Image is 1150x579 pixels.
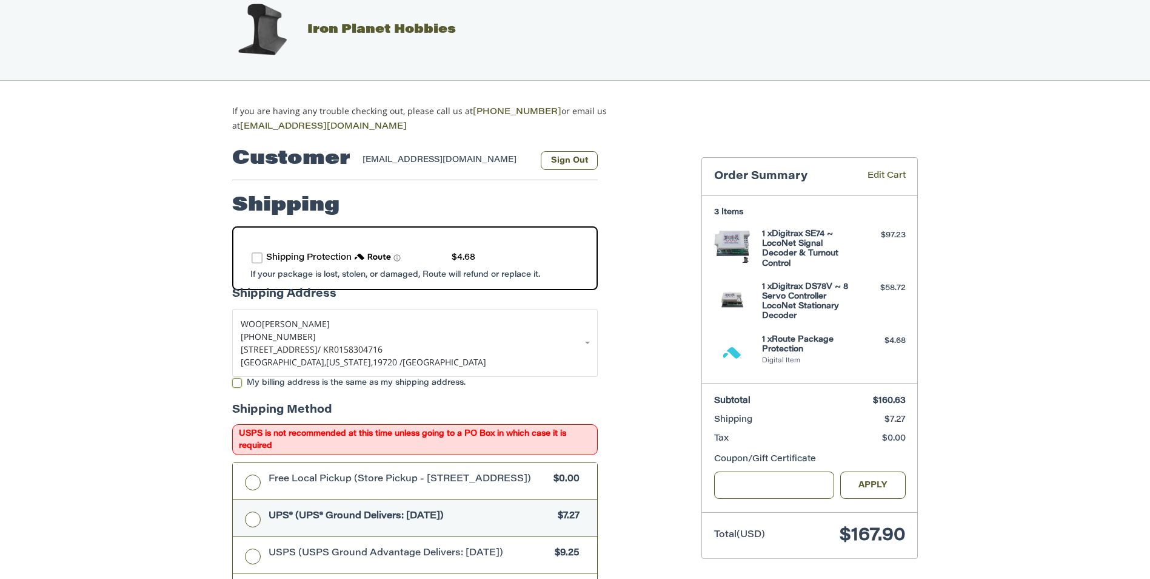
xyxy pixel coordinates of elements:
span: $0.00 [547,473,580,487]
span: [STREET_ADDRESS] [241,344,318,355]
span: Tax [714,435,729,443]
h2: Customer [232,147,350,171]
div: $4.68 [452,252,475,265]
h3: 3 Items [714,208,906,217]
span: USPS is not recommended at this time unless going to a PO Box in which case it is required [232,424,598,455]
span: 19720 / [373,356,403,368]
h4: 1 x Digitrax SE74 ~ LocoNet Signal Decoder & Turnout Control [762,229,855,269]
h4: 1 x Route Package Protection [762,335,855,355]
span: Free Local Pickup (Store Pickup - [STREET_ADDRESS]) [269,473,548,487]
p: If you are having any trouble checking out, please call us at or email us at [232,104,645,134]
span: Total (USD) [714,530,765,540]
span: [GEOGRAPHIC_DATA] [403,356,486,368]
span: Shipping [714,416,752,424]
div: $97.23 [858,229,906,242]
span: [PERSON_NAME] [262,318,330,330]
h4: 1 x Digitrax DS78V ~ 8 Servo Controller LocoNet Stationary Decoder [762,282,855,322]
span: $7.27 [552,510,580,524]
span: Subtotal [714,397,751,405]
div: Coupon/Gift Certificate [714,453,906,466]
a: Edit Cart [850,170,906,184]
div: [EMAIL_ADDRESS][DOMAIN_NAME] [363,154,529,170]
span: $167.90 [840,527,906,545]
div: $4.68 [858,335,906,347]
legend: Shipping Address [232,286,336,309]
span: $0.00 [882,435,906,443]
li: Digital Item [762,356,855,367]
legend: Shipping Method [232,402,332,425]
a: [EMAIL_ADDRESS][DOMAIN_NAME] [240,123,407,131]
a: Enter or select a different address [232,309,598,377]
span: If your package is lost, stolen, or damaged, Route will refund or replace it. [250,271,540,279]
span: $7.27 [884,416,906,424]
span: [US_STATE], [326,356,373,368]
button: Apply [840,472,906,499]
span: Iron Planet Hobbies [307,24,456,36]
span: USPS (USPS Ground Advantage Delivers: [DATE]) [269,547,549,561]
h2: Shipping [232,194,339,218]
a: Iron Planet Hobbies [219,24,456,36]
span: / KR0158304716 [318,344,383,355]
span: Shipping Protection [266,254,352,262]
span: $160.63 [873,397,906,405]
h3: Order Summary [714,170,850,184]
span: UPS® (UPS® Ground Delivers: [DATE]) [269,510,552,524]
div: route shipping protection selector element [252,246,578,271]
label: My billing address is the same as my shipping address. [232,378,598,388]
span: WOO [241,318,262,330]
span: [PHONE_NUMBER] [241,331,316,342]
div: $58.72 [858,282,906,294]
span: [GEOGRAPHIC_DATA], [241,356,326,368]
input: Gift Certificate or Coupon Code [714,472,835,499]
button: Sign Out [541,151,598,170]
span: Learn more [393,254,401,262]
span: $9.25 [549,547,580,561]
a: [PHONE_NUMBER] [473,108,561,117]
